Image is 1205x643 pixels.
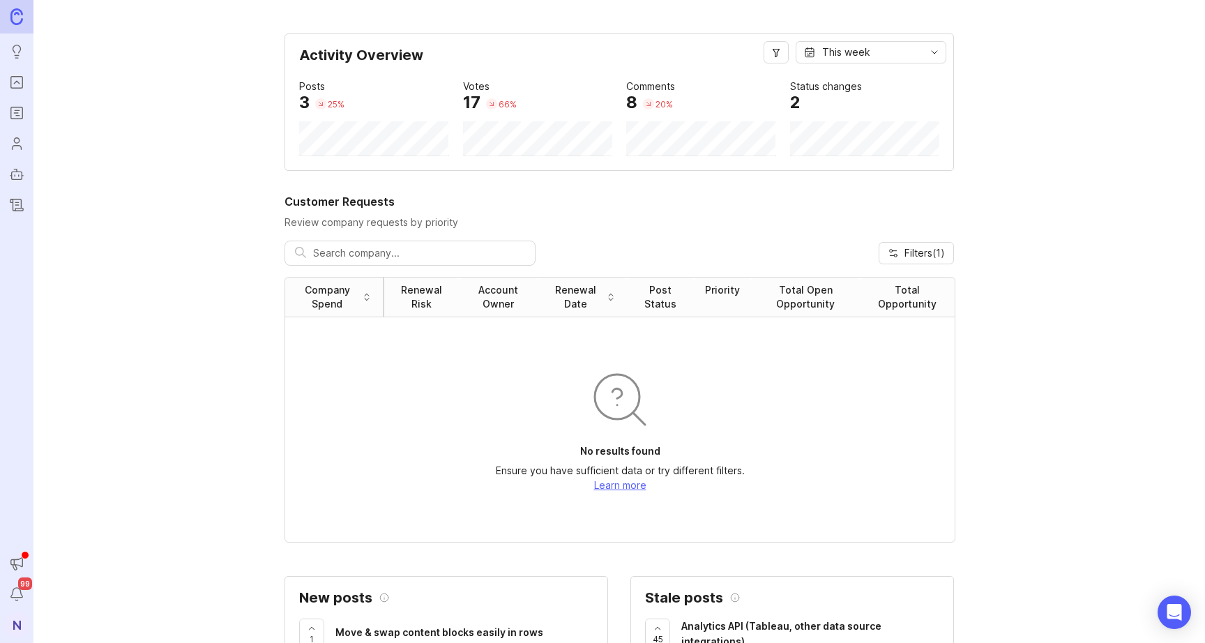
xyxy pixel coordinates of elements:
[4,131,29,156] a: Users
[18,577,32,590] span: 99
[594,479,646,491] a: Learn more
[313,245,525,261] input: Search company...
[463,94,480,111] div: 17
[470,283,526,311] div: Account Owner
[645,591,723,605] h2: Stale posts
[626,79,675,94] div: Comments
[790,79,862,94] div: Status changes
[4,192,29,218] a: Changelog
[822,45,870,60] div: This week
[499,98,517,110] div: 66 %
[638,283,683,311] div: Post Status
[923,47,946,58] svg: toggle icon
[580,444,660,458] p: No results found
[328,98,344,110] div: 25 %
[285,193,954,210] h2: Customer Requests
[626,94,637,111] div: 8
[4,612,29,637] button: N
[655,98,673,110] div: 20 %
[299,79,325,94] div: Posts
[904,246,945,260] span: Filters
[299,48,939,73] div: Activity Overview
[4,162,29,187] a: Autopilot
[705,283,740,297] div: Priority
[932,247,945,259] span: ( 1 )
[335,626,543,638] span: Move & swap content blocks easily in rows
[10,8,23,24] img: Canny Home
[463,79,490,94] div: Votes
[4,70,29,95] a: Portal
[285,215,954,229] p: Review company requests by priority
[496,464,745,478] p: Ensure you have sufficient data or try different filters.
[1158,596,1191,629] div: Open Intercom Messenger
[299,94,310,111] div: 3
[549,283,602,311] div: Renewal Date
[299,591,372,605] h2: New posts
[4,551,29,576] button: Announcements
[4,100,29,126] a: Roadmaps
[4,39,29,64] a: Ideas
[395,283,448,311] div: Renewal Risk
[4,582,29,607] button: Notifications
[296,283,358,311] div: Company Spend
[762,283,849,311] div: Total Open Opportunity
[586,366,653,433] img: svg+xml;base64,PHN2ZyB3aWR0aD0iOTYiIGhlaWdodD0iOTYiIGZpbGw9Im5vbmUiIHhtbG5zPSJodHRwOi8vd3d3LnczLm...
[879,242,954,264] button: Filters(1)
[871,283,943,311] div: Total Opportunity
[790,94,801,111] div: 2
